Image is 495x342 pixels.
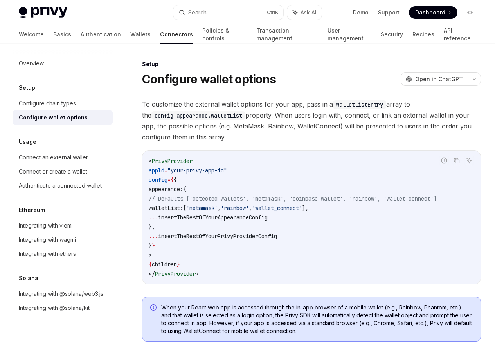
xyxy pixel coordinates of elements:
a: API reference [444,25,476,44]
div: Configure wallet options [19,113,88,122]
span: Dashboard [415,9,445,16]
span: } [152,242,155,249]
span: PrivyProvider [155,270,196,277]
span: ], [302,204,308,212]
h5: Ethereum [19,205,45,215]
code: WalletListEntry [333,100,386,109]
span: Ask AI [301,9,316,16]
span: </ [149,270,155,277]
button: Toggle dark mode [464,6,476,19]
span: { [183,186,186,193]
span: = [164,167,167,174]
div: Connect an external wallet [19,153,88,162]
a: Demo [353,9,369,16]
a: Wallets [130,25,151,44]
span: , [218,204,221,212]
span: { [149,261,152,268]
button: Ask AI [287,5,322,20]
button: Report incorrect code [439,156,449,166]
div: Integrating with viem [19,221,72,230]
h5: Usage [19,137,36,147]
span: "your-privy-app-id" [167,167,227,174]
span: children [152,261,177,268]
button: Open in ChatGPT [401,72,468,86]
a: Authentication [81,25,121,44]
a: Security [381,25,403,44]
span: config [149,176,167,183]
div: Integrating with wagmi [19,235,76,244]
a: Overview [13,56,113,71]
div: Configure chain types [19,99,76,108]
svg: Info [150,304,158,312]
div: Overview [19,59,44,68]
h1: Configure wallet options [142,72,276,86]
span: PrivyProvider [152,157,193,165]
span: < [149,157,152,165]
span: { [171,176,174,183]
span: To customize the external wallet options for your app, pass in a array to the property. When user... [142,99,481,143]
a: Connect or create a wallet [13,165,113,179]
span: ... [149,233,158,240]
div: Integrating with @solana/kit [19,303,90,313]
button: Copy the contents from the code block [452,156,462,166]
span: , [249,204,252,212]
span: > [196,270,199,277]
a: User management [328,25,371,44]
a: Integrating with ethers [13,247,113,261]
h5: Setup [19,83,35,92]
a: Basics [53,25,71,44]
a: Integrating with viem [13,219,113,233]
a: Welcome [19,25,44,44]
img: light logo [19,7,67,18]
span: When your React web app is accessed through the in-app browser of a mobile wallet (e.g., Rainbow,... [161,304,473,335]
span: } [177,261,180,268]
span: 'rainbow' [221,204,249,212]
div: Integrating with @solana/web3.js [19,289,103,299]
a: Configure wallet options [13,110,113,125]
span: Open in ChatGPT [415,75,463,83]
div: Authenticate a connected wallet [19,181,102,190]
a: Connect an external wallet [13,150,113,165]
a: Integrating with wagmi [13,233,113,247]
span: 'metamask' [186,204,218,212]
a: Authenticate a connected wallet [13,179,113,193]
a: Support [378,9,400,16]
button: Search...CtrlK [173,5,283,20]
a: Transaction management [256,25,318,44]
div: Setup [142,60,481,68]
a: Recipes [412,25,434,44]
div: Search... [188,8,210,17]
button: Ask AI [464,156,474,166]
span: > [149,252,152,259]
span: walletList: [149,204,183,212]
span: { [174,176,177,183]
span: = [167,176,171,183]
div: Integrating with ethers [19,249,76,259]
span: ... [149,214,158,221]
a: Integrating with @solana/web3.js [13,287,113,301]
span: Ctrl K [267,9,279,16]
a: Dashboard [409,6,457,19]
a: Policies & controls [202,25,247,44]
h5: Solana [19,273,38,283]
span: }, [149,223,155,230]
span: insertTheRestOfYourAppearanceConfig [158,214,268,221]
span: appId [149,167,164,174]
span: appearance: [149,186,183,193]
span: // Defaults ['detected_wallets', 'metamask', 'coinbase_wallet', 'rainbow', 'wallet_connect'] [149,195,437,202]
span: insertTheRestOfYourPrivyProviderConfig [158,233,277,240]
code: config.appearance.walletList [151,111,245,120]
span: } [149,242,152,249]
a: Connectors [160,25,193,44]
span: [ [183,204,186,212]
a: Configure chain types [13,96,113,110]
a: Integrating with @solana/kit [13,301,113,315]
div: Connect or create a wallet [19,167,87,176]
span: 'wallet_connect' [252,204,302,212]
